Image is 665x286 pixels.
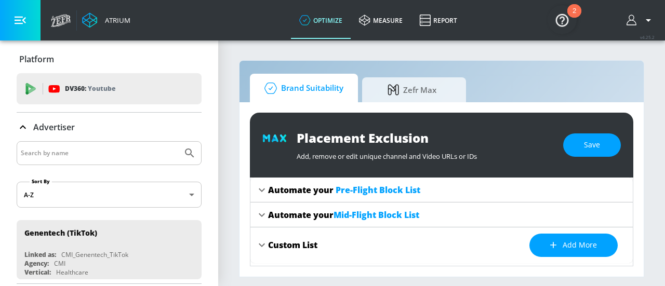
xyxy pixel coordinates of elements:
[17,182,202,208] div: A-Z
[17,220,202,279] div: Genentech (TikTok)Linked as:CMI_Genentech_TikTokAgency:CMIVertical:Healthcare
[65,83,115,94] p: DV360:
[550,239,597,252] span: Add more
[297,146,553,161] div: Add, remove or edit unique channel and Video URLs or IDs
[24,228,97,238] div: Genentech (TikTok)
[351,2,411,39] a: measure
[61,250,128,259] div: CMI_Genentech_TikTok
[640,34,655,40] span: v 4.25.2
[250,178,633,202] div: Automate your Pre-Flight Block List
[24,250,56,259] div: Linked as:
[411,2,465,39] a: Report
[529,234,618,257] button: Add more
[82,12,130,28] a: Atrium
[88,83,115,94] p: Youtube
[573,11,576,24] div: 2
[54,259,65,268] div: CMI
[250,202,633,227] div: Automate yourMid-Flight Block List
[30,178,52,185] label: Sort By
[24,268,51,277] div: Vertical:
[291,2,351,39] a: optimize
[33,121,75,133] p: Advertiser
[101,16,130,25] div: Atrium
[268,209,419,221] div: Automate your
[56,268,88,277] div: Healthcare
[336,184,420,196] span: Pre-Flight Block List
[250,227,633,263] div: Custom ListAdd more
[563,133,621,157] button: Save
[17,73,202,104] div: DV360: Youtube
[21,146,178,160] input: Search by name
[297,129,553,146] div: Placement Exclusion
[17,113,202,142] div: Advertiser
[373,77,451,102] span: Zefr Max
[17,45,202,74] div: Platform
[19,53,54,65] p: Platform
[584,139,600,152] span: Save
[268,239,317,251] div: Custom List
[17,216,202,283] nav: list of Advertiser
[334,209,419,221] span: Mid-Flight Block List
[24,259,49,268] div: Agency:
[260,76,343,101] span: Brand Suitability
[268,184,420,196] div: Automate your
[17,141,202,283] div: Advertiser
[548,5,577,34] button: Open Resource Center, 2 new notifications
